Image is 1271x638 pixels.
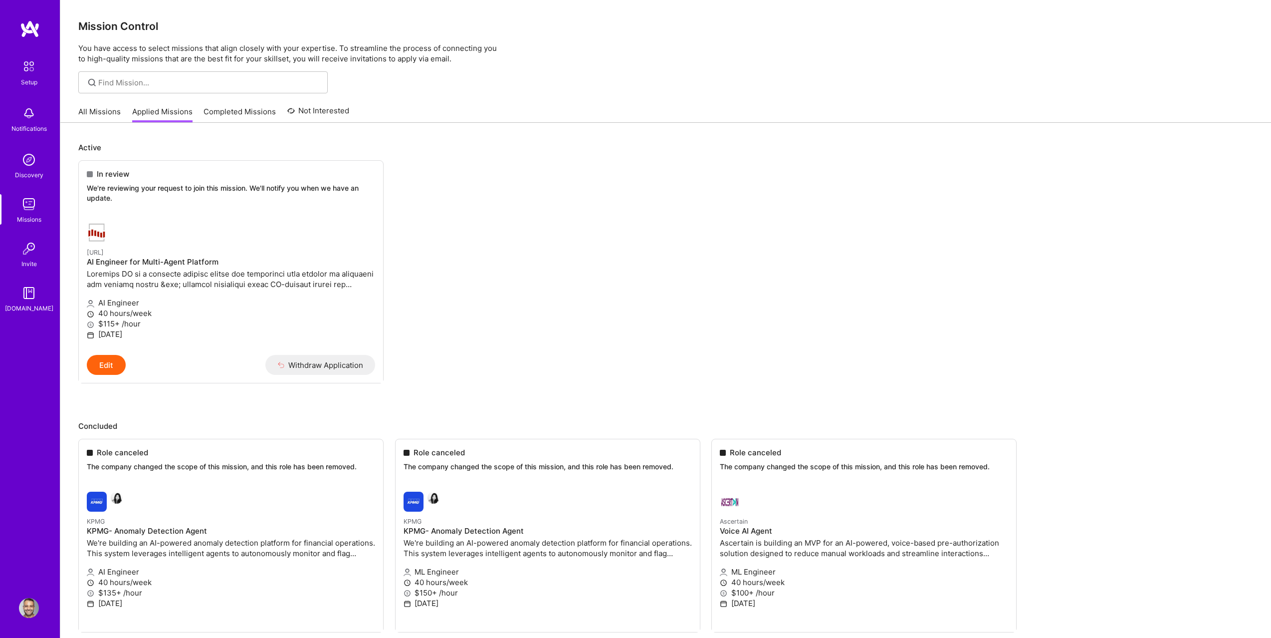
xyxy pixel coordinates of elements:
img: teamwork [19,194,39,214]
h3: Mission Control [78,20,1253,32]
i: icon Clock [87,311,94,318]
small: [URL] [87,249,104,256]
a: Not Interested [287,105,350,123]
p: Loremips DO si a consecte adipisc elitse doe temporinci utla etdolor ma aliquaeni adm veniamq nos... [87,269,375,290]
div: Invite [21,259,37,269]
img: logo [20,20,40,38]
p: AI Engineer [87,298,375,308]
button: Edit [87,355,126,375]
div: Setup [21,77,37,87]
p: [DATE] [87,329,375,339]
input: Find Mission... [98,77,320,88]
span: In review [97,169,129,179]
a: Applied Missions [132,106,193,123]
a: All Missions [78,106,121,123]
p: $115+ /hour [87,319,375,329]
img: setup [18,56,39,77]
a: Steelbay.ai company logo[URL]AI Engineer for Multi-Agent PlatformLoremips DO si a consecte adipis... [79,215,383,355]
div: [DOMAIN_NAME] [5,303,53,314]
div: Notifications [11,123,47,134]
i: icon MoneyGray [87,321,94,328]
p: Active [78,142,1253,153]
p: We're reviewing your request to join this mission. We'll notify you when we have an update. [87,183,375,203]
p: Concluded [78,421,1253,431]
p: 40 hours/week [87,308,375,319]
img: User Avatar [19,598,39,618]
img: bell [19,103,39,123]
i: icon Applicant [87,300,94,308]
div: Missions [17,214,41,225]
img: Invite [19,239,39,259]
i: icon SearchGrey [86,77,98,88]
button: Withdraw Application [265,355,376,375]
div: Discovery [15,170,43,180]
h4: AI Engineer for Multi-Agent Platform [87,258,375,267]
img: discovery [19,150,39,170]
i: icon Calendar [87,331,94,339]
a: User Avatar [16,598,41,618]
p: You have access to select missions that align closely with your expertise. To streamline the proc... [78,43,1253,64]
img: guide book [19,283,39,303]
a: Completed Missions [204,106,276,123]
img: Steelbay.ai company logo [87,223,107,243]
